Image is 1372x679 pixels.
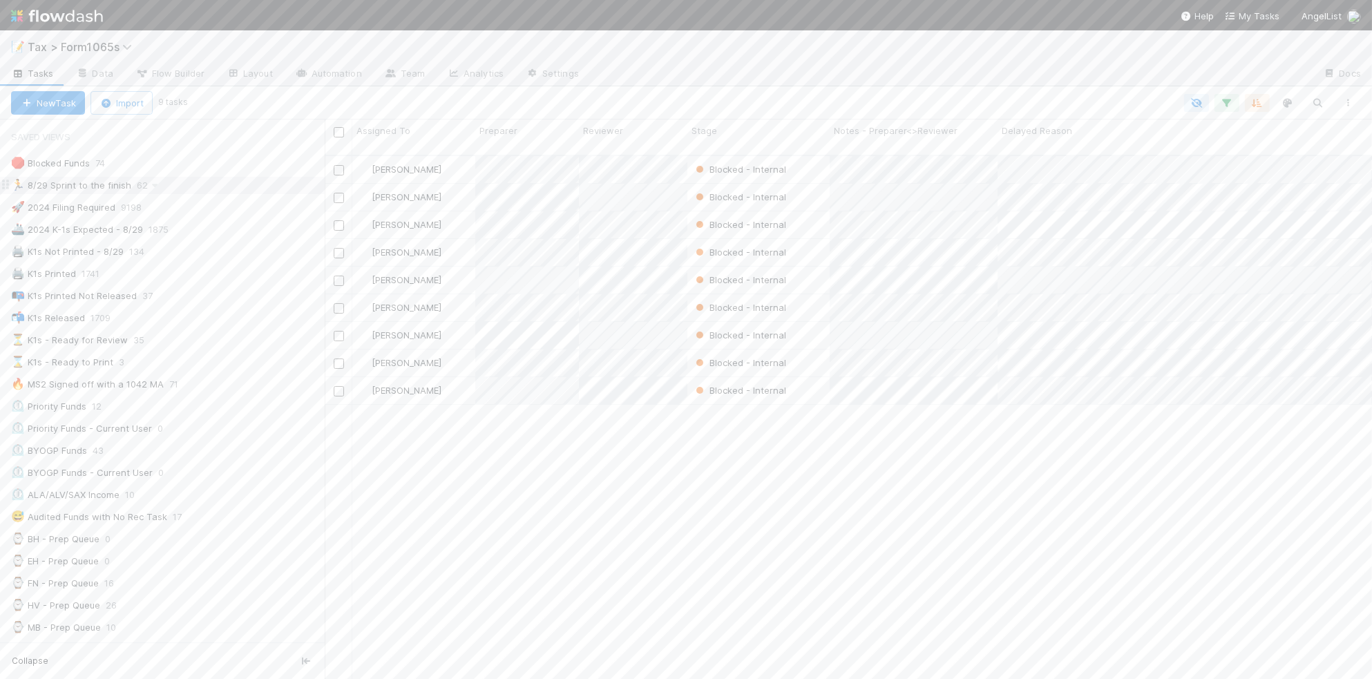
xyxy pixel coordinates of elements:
div: BYOGP Funds [11,442,87,459]
img: avatar_711f55b7-5a46-40da-996f-bc93b6b86381.png [359,191,370,202]
small: 9 tasks [158,96,188,108]
a: Settings [515,64,590,86]
div: EH - Prep Queue [11,553,99,570]
span: 43 [93,442,117,459]
div: Total Prep Queue [11,641,103,658]
input: Toggle Row Selected [334,220,344,231]
button: Import [90,91,153,115]
span: 📭 [11,289,25,301]
div: Blocked - Internal [693,383,786,397]
div: BYOGP Funds - Current User [11,464,153,481]
span: 📬 [11,312,25,323]
span: 0 [158,464,178,481]
span: 16 [104,575,128,592]
span: 134 [129,243,158,260]
span: [PERSON_NAME] [372,191,441,202]
div: [PERSON_NAME] [358,162,441,176]
div: Blocked - Internal [693,356,786,370]
span: Tasks [11,66,54,80]
span: 0 [105,530,124,548]
span: Blocked - Internal [693,191,786,202]
div: 8/29 Sprint to the finish [11,177,131,194]
span: 1875 [149,221,182,238]
span: [PERSON_NAME] [372,357,441,368]
img: avatar_d45d11ee-0024-4901-936f-9df0a9cc3b4e.png [359,329,370,341]
a: My Tasks [1225,9,1279,23]
div: HV - Prep Queue [11,597,100,614]
div: [PERSON_NAME] [358,356,441,370]
img: avatar_45ea4894-10ca-450f-982d-dabe3bd75b0b.png [1347,10,1361,23]
span: Blocked - Internal [693,274,786,285]
span: 17 [173,508,196,526]
span: 1741 [82,265,113,283]
div: Blocked - Internal [693,273,786,287]
input: Toggle Row Selected [334,193,344,203]
div: MS2 Signed off with a 1042 MA [11,376,164,393]
span: ⌚ [11,577,25,589]
span: ⏲️ [11,466,25,478]
span: 📝 [11,41,25,52]
span: 62 [137,177,162,194]
div: [PERSON_NAME] [358,218,441,231]
span: 🚢 [11,223,25,235]
span: 0 [104,553,124,570]
div: Help [1181,9,1214,23]
span: ⌚ [11,533,25,544]
span: My Tasks [1225,10,1279,21]
span: Blocked - Internal [693,357,786,368]
span: Blocked - Internal [693,219,786,230]
input: Toggle Row Selected [334,165,344,175]
img: avatar_711f55b7-5a46-40da-996f-bc93b6b86381.png [359,274,370,285]
div: Blocked Funds [11,155,90,172]
span: Notes - Preparer<>Reviewer [834,124,957,137]
span: 71 [169,376,192,393]
img: avatar_711f55b7-5a46-40da-996f-bc93b6b86381.png [359,219,370,230]
a: Analytics [436,64,515,86]
span: 🔥 [11,378,25,390]
div: Priority Funds [11,398,86,415]
span: 0 [158,420,177,437]
img: logo-inverted-e16ddd16eac7371096b0.svg [11,4,103,28]
span: 🛑 [11,157,25,169]
span: ⌛ [11,356,25,367]
div: MB - Prep Queue [11,619,101,636]
div: K1s Printed Not Released [11,287,137,305]
span: Blocked - Internal [693,329,786,341]
a: Layout [216,64,284,86]
span: 12 [92,398,115,415]
span: [PERSON_NAME] [372,302,441,313]
span: Blocked - Internal [693,302,786,313]
span: Stage [692,124,717,137]
div: [PERSON_NAME] [358,245,441,259]
div: K1s Released [11,309,85,327]
span: 🖨️ [11,267,25,279]
input: Toggle All Rows Selected [334,127,344,137]
div: [PERSON_NAME] [358,273,441,287]
span: Blocked - Internal [693,247,786,258]
div: FN - Prep Queue [11,575,99,592]
div: BH - Prep Queue [11,530,99,548]
span: ⌚ [11,599,25,611]
div: ALA/ALV/SAX Income [11,486,120,504]
span: [PERSON_NAME] [372,219,441,230]
span: ⏲️ [11,488,25,500]
button: NewTask [11,91,85,115]
span: ⌚ [11,555,25,566]
span: 53 [108,641,133,658]
span: Flow Builder [135,66,204,80]
span: 10 [125,486,149,504]
a: Docs [1312,64,1372,86]
span: ⌚ [11,621,25,633]
div: [PERSON_NAME] [358,383,441,397]
div: Blocked - Internal [693,300,786,314]
span: 1709 [90,309,124,327]
a: Data [65,64,124,86]
div: K1s Not Printed - 8/29 [11,243,124,260]
span: [PERSON_NAME] [372,164,441,175]
span: [PERSON_NAME] [372,274,441,285]
span: Tax > Form1065s [28,40,139,54]
span: ⏳ [11,334,25,345]
a: Flow Builder [124,64,216,86]
img: avatar_711f55b7-5a46-40da-996f-bc93b6b86381.png [359,385,370,396]
span: 3 [119,354,138,371]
